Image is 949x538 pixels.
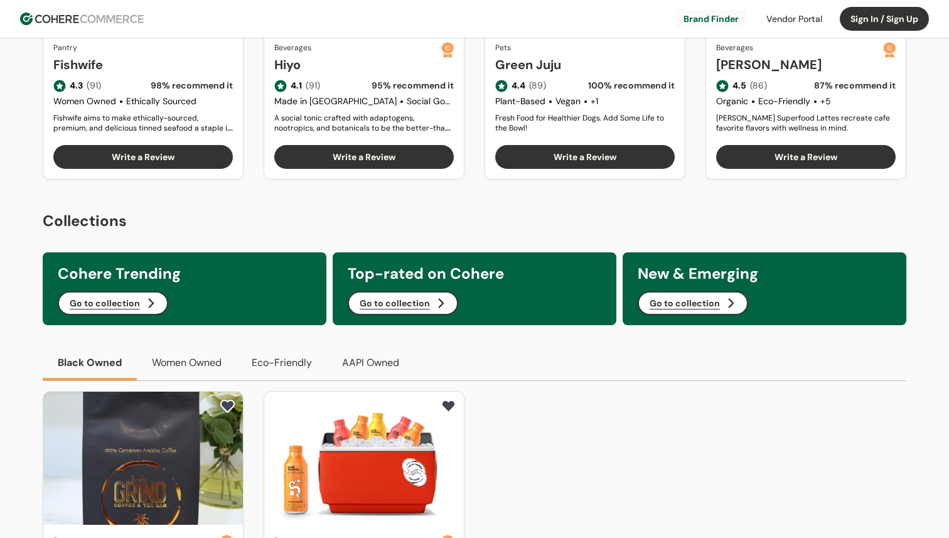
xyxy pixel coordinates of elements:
button: Go to collection [58,291,168,315]
button: Write a Review [495,145,675,169]
button: Write a Review [53,145,233,169]
button: Eco-Friendly [237,345,327,380]
button: Write a Review [274,145,454,169]
button: Go to collection [348,291,458,315]
img: Cohere Logo [20,13,144,25]
h3: Top-rated on Cohere [348,262,601,285]
button: add to favorite [438,397,459,416]
a: [PERSON_NAME] [716,55,883,74]
button: Black Owned [43,345,137,380]
a: Green Juju [495,55,675,74]
h3: Cohere Trending [58,262,311,285]
button: Sign In / Sign Up [840,7,929,31]
a: Hiyo [274,55,441,74]
button: Write a Review [716,145,896,169]
button: AAPI Owned [327,345,414,380]
h2: Collections [43,210,906,232]
button: add to favorite [217,397,238,416]
button: Women Owned [137,345,237,380]
button: Go to collection [638,291,748,315]
a: Fishwife [53,55,233,74]
h3: New & Emerging [638,262,891,285]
